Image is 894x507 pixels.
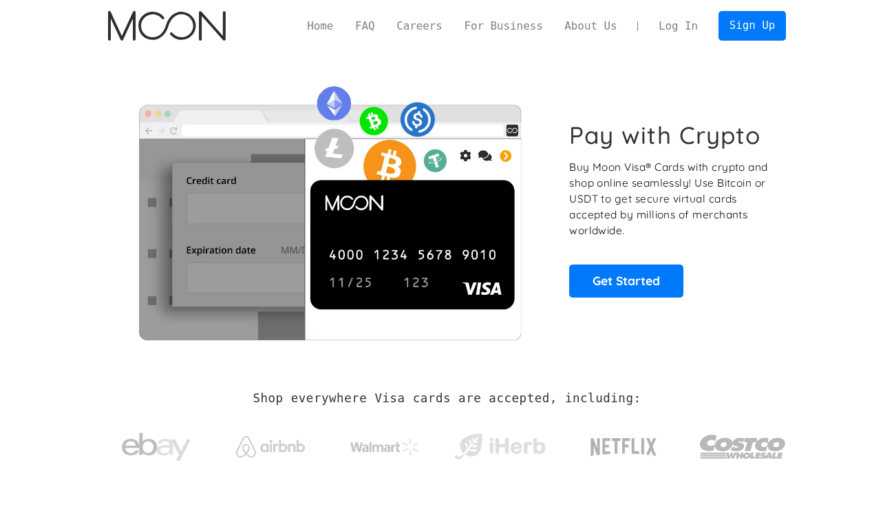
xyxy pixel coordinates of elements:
a: Airbnb [222,422,319,464]
img: Moon Logo [108,11,226,41]
a: home [108,11,226,41]
a: Costco [699,408,786,478]
img: Moon Cards let you spend your crypto anywhere Visa is accepted. [108,77,551,340]
a: Sign Up [719,11,786,41]
a: Log In [648,12,709,40]
a: FAQ [344,18,385,34]
img: Airbnb [236,436,305,457]
h1: Pay with Crypto [569,121,760,149]
a: Netflix [566,416,681,471]
img: Walmart [350,439,419,455]
a: Careers [385,18,453,34]
p: Buy Moon Visa® Cards with crypto and shop online seamlessly! Use Bitcoin or USDT to get secure vi... [569,159,771,239]
img: Netflix [589,430,658,464]
a: For Business [454,18,554,34]
a: iHerb [451,416,548,470]
a: ebay [108,411,204,475]
img: ebay [122,425,191,468]
a: Get Started [569,265,683,297]
img: Costco [699,422,786,471]
a: Walmart [337,425,433,462]
img: iHerb [451,430,548,464]
a: About Us [554,18,628,34]
h2: Shop everywhere Visa cards are accepted, including: [253,391,641,406]
a: Home [296,18,344,34]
